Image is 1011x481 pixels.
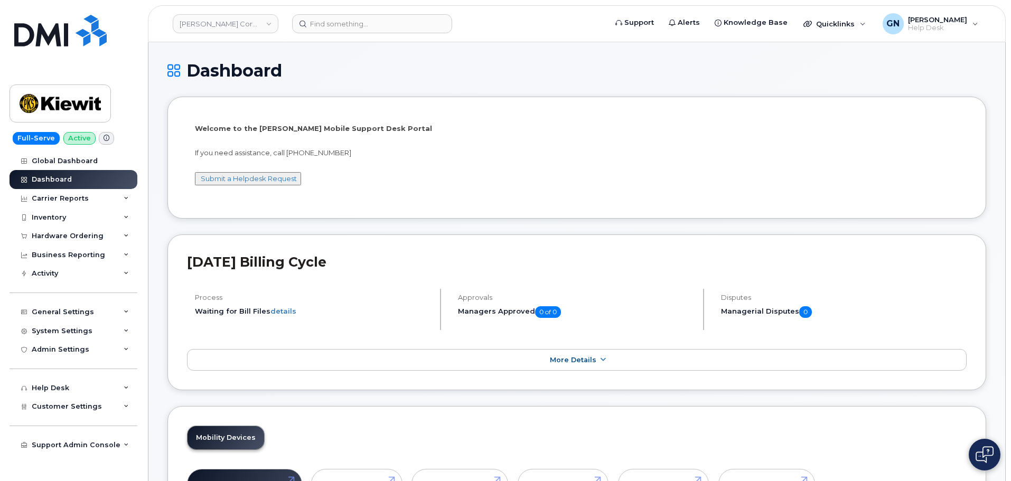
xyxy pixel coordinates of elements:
li: Waiting for Bill Files [195,306,431,316]
h1: Dashboard [167,61,986,80]
p: Welcome to the [PERSON_NAME] Mobile Support Desk Portal [195,124,959,134]
h5: Managerial Disputes [721,306,967,318]
h4: Process [195,294,431,301]
img: Open chat [976,446,994,463]
h2: [DATE] Billing Cycle [187,254,967,270]
h4: Approvals [458,294,694,301]
span: 0 [799,306,812,318]
a: Submit a Helpdesk Request [201,174,297,183]
h5: Managers Approved [458,306,694,318]
h4: Disputes [721,294,967,301]
span: 0 of 0 [535,306,561,318]
a: Mobility Devices [188,426,264,449]
a: details [270,307,296,315]
button: Submit a Helpdesk Request [195,172,301,185]
p: If you need assistance, call [PHONE_NUMBER] [195,148,959,158]
span: More Details [550,356,596,364]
